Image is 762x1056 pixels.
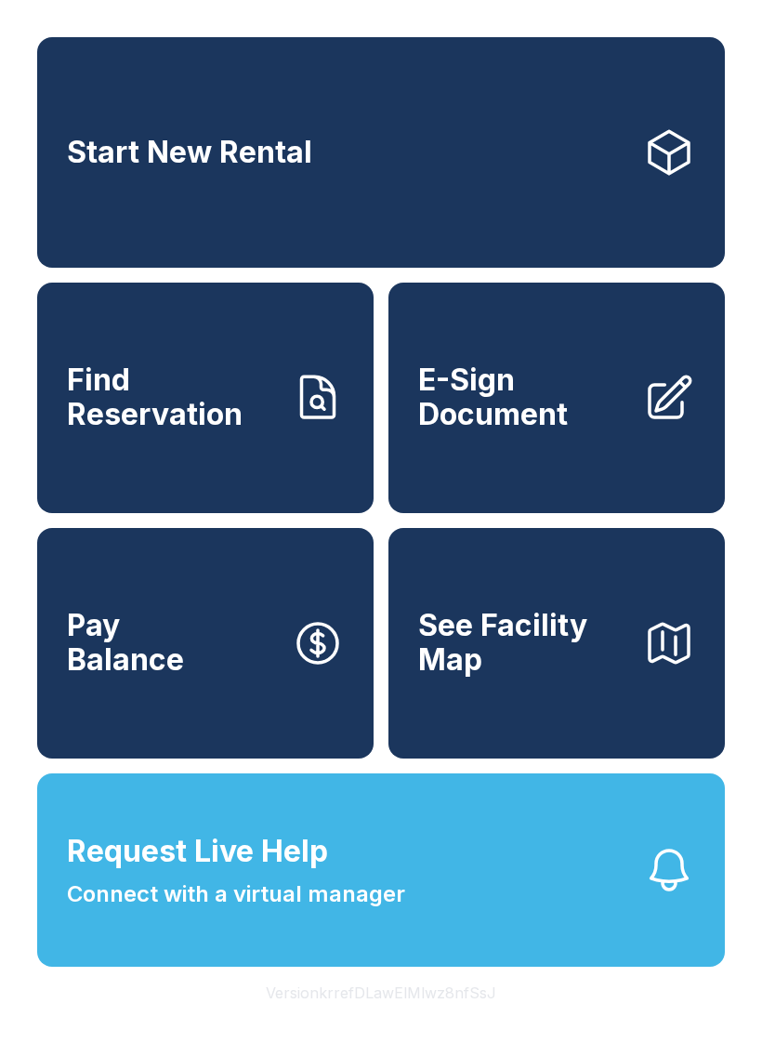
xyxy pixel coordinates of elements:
span: Pay Balance [67,609,184,677]
a: E-Sign Document [388,283,725,513]
button: See Facility Map [388,528,725,759]
button: Request Live HelpConnect with a virtual manager [37,773,725,967]
span: Connect with a virtual manager [67,878,405,911]
button: VersionkrrefDLawElMlwz8nfSsJ [251,967,511,1019]
span: Start New Rental [67,136,312,170]
span: See Facility Map [418,609,628,677]
a: Start New Rental [37,37,725,268]
a: Find Reservation [37,283,374,513]
span: Request Live Help [67,829,328,874]
span: E-Sign Document [418,363,628,431]
span: Find Reservation [67,363,277,431]
button: PayBalance [37,528,374,759]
